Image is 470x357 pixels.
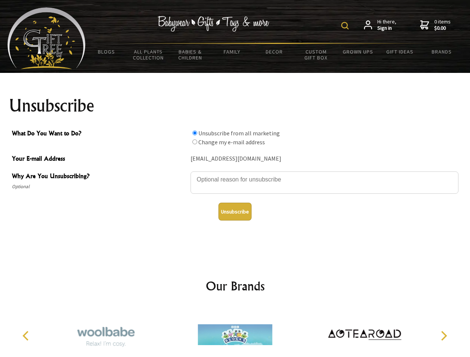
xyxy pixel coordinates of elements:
textarea: Why Are You Unsubscribing? [191,171,458,194]
label: Change my e-mail address [198,138,265,146]
img: Babyware - Gifts - Toys and more... [7,7,86,69]
span: Your E-mail Address [12,154,187,165]
input: What Do You Want to Do? [192,139,197,144]
a: BLOGS [86,44,128,59]
a: Babies & Children [169,44,211,65]
img: product search [341,22,349,29]
a: Grown Ups [337,44,379,59]
strong: $0.00 [434,25,451,32]
div: [EMAIL_ADDRESS][DOMAIN_NAME] [191,153,458,165]
a: Family [211,44,253,59]
input: What Do You Want to Do? [192,131,197,135]
strong: Sign in [377,25,396,32]
span: What Do You Want to Do? [12,129,187,139]
h1: Unsubscribe [9,97,461,115]
a: Decor [253,44,295,59]
button: Previous [19,328,35,344]
a: All Plants Collection [128,44,170,65]
h2: Our Brands [15,277,455,295]
a: Custom Gift Box [295,44,337,65]
button: Next [435,328,452,344]
span: Hi there, [377,19,396,32]
a: 0 items$0.00 [420,19,451,32]
a: Gift Ideas [379,44,421,59]
label: Unsubscribe from all marketing [198,129,280,137]
button: Unsubscribe [218,203,252,221]
span: 0 items [434,18,451,32]
img: Babywear - Gifts - Toys & more [158,16,269,32]
a: Brands [421,44,463,59]
a: Hi there,Sign in [364,19,396,32]
span: Why Are You Unsubscribing? [12,171,187,182]
span: Optional [12,182,187,191]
